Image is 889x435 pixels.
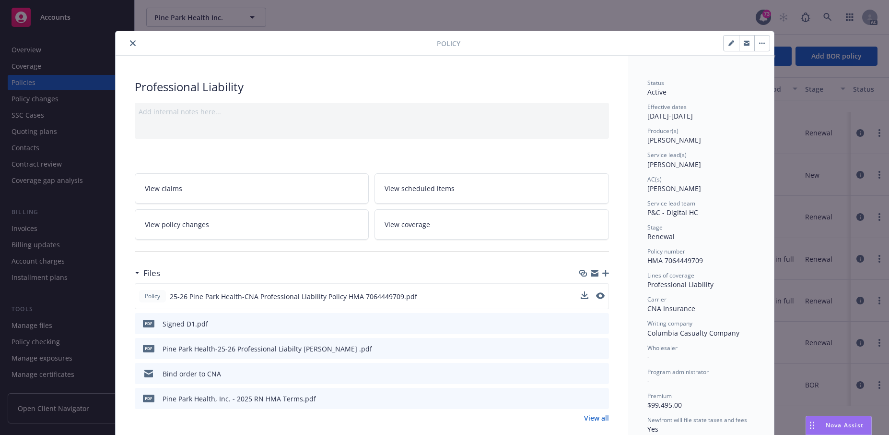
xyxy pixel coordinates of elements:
span: HMA 7064449709 [647,256,703,265]
span: Lines of coverage [647,271,694,279]
a: View scheduled items [374,173,609,204]
a: View claims [135,173,369,204]
div: [DATE] - [DATE] [647,103,755,121]
span: Producer(s) [647,127,678,135]
button: preview file [596,292,605,299]
span: [PERSON_NAME] [647,184,701,193]
button: preview file [597,344,605,354]
span: View policy changes [145,219,209,230]
div: Signed D1.pdf [163,319,208,329]
span: Carrier [647,295,667,303]
div: Bind order to CNA [163,369,221,379]
button: preview file [596,291,605,302]
button: download file [581,344,589,354]
span: Service lead(s) [647,151,687,159]
button: preview file [597,394,605,404]
span: $99,495.00 [647,400,682,410]
button: download file [581,319,589,329]
span: Policy [437,38,460,48]
h3: Files [143,267,160,279]
span: Wholesaler [647,344,678,352]
a: View coverage [374,209,609,240]
span: Program administrator [647,368,709,376]
span: AC(s) [647,175,662,183]
button: preview file [597,369,605,379]
span: Newfront will file state taxes and fees [647,416,747,424]
span: [PERSON_NAME] [647,160,701,169]
span: pdf [143,345,154,352]
span: Policy [143,292,162,301]
span: Effective dates [647,103,687,111]
button: Nova Assist [806,416,872,435]
a: View policy changes [135,209,369,240]
button: download file [581,291,588,299]
span: View coverage [385,219,430,230]
span: Yes [647,424,658,434]
span: Nova Assist [826,421,864,429]
span: Service lead team [647,199,695,207]
div: Add internal notes here... [139,107,605,117]
button: close [127,37,139,49]
span: View claims [145,183,182,193]
span: - [647,352,650,362]
span: CNA Insurance [647,304,695,313]
span: Policy number [647,247,685,255]
span: - [647,376,650,386]
span: pdf [143,395,154,402]
span: Writing company [647,319,692,327]
div: Files [135,267,160,279]
span: P&C - Digital HC [647,208,698,217]
a: View all [584,413,609,423]
div: Pine Park Health, Inc. - 2025 RN HMA Terms.pdf [163,394,316,404]
span: View scheduled items [385,183,455,193]
span: Renewal [647,232,675,241]
div: Pine Park Health-25-26 Professional Liabilty [PERSON_NAME] .pdf [163,344,372,354]
button: download file [581,394,589,404]
span: Status [647,79,664,87]
span: Premium [647,392,672,400]
button: preview file [597,319,605,329]
span: pdf [143,320,154,327]
span: [PERSON_NAME] [647,135,701,145]
div: Drag to move [806,416,818,435]
span: Columbia Casualty Company [647,328,739,338]
span: Active [647,87,667,97]
span: 25-26 Pine Park Health-CNA Professional Liability Policy HMA 7064449709.pdf [170,291,417,302]
div: Professional Liability [135,79,609,95]
span: Stage [647,223,663,231]
span: Professional Liability [647,280,714,289]
button: download file [581,291,588,302]
button: download file [581,369,589,379]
